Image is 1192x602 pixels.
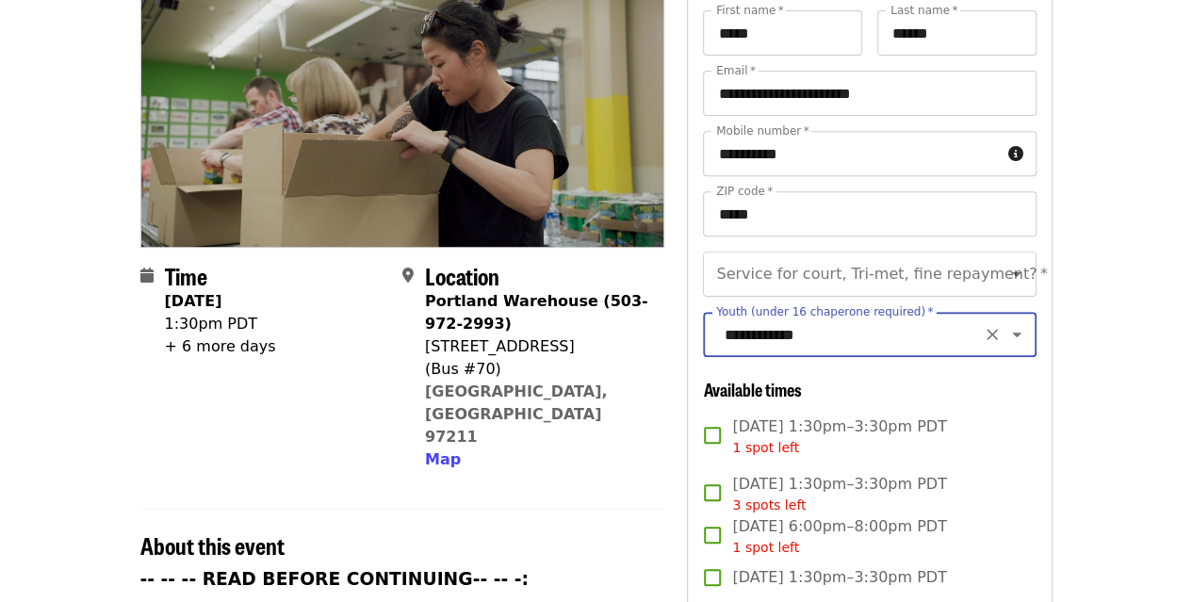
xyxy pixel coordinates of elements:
[402,267,414,285] i: map-marker-alt icon
[732,497,806,513] span: 3 spots left
[425,448,461,471] button: Map
[716,306,933,317] label: Youth (under 16 chaperone required)
[703,377,801,401] span: Available times
[140,529,285,561] span: About this event
[703,131,1000,176] input: Mobile number
[703,71,1036,116] input: Email
[1008,145,1023,163] i: circle-info icon
[732,540,799,555] span: 1 spot left
[165,292,222,310] strong: [DATE]
[716,125,808,137] label: Mobile number
[140,569,529,589] strong: -- -- -- READ BEFORE CONTINUING-- -- -:
[425,358,649,381] div: (Bus #70)
[165,335,276,358] div: + 6 more days
[979,321,1005,348] button: Clear
[877,10,1037,56] input: Last name
[732,566,946,589] span: [DATE] 1:30pm–3:30pm PDT
[732,515,946,558] span: [DATE] 6:00pm–8:00pm PDT
[732,415,946,458] span: [DATE] 1:30pm–3:30pm PDT
[425,259,499,292] span: Location
[716,5,784,16] label: First name
[703,10,862,56] input: First name
[1004,321,1030,348] button: Open
[425,292,648,333] strong: Portland Warehouse (503-972-2993)
[425,382,608,446] a: [GEOGRAPHIC_DATA], [GEOGRAPHIC_DATA] 97211
[425,335,649,358] div: [STREET_ADDRESS]
[716,65,756,76] label: Email
[1004,261,1030,287] button: Open
[165,313,276,335] div: 1:30pm PDT
[140,267,154,285] i: calendar icon
[425,450,461,468] span: Map
[890,5,957,16] label: Last name
[165,259,207,292] span: Time
[732,440,799,455] span: 1 spot left
[703,191,1036,236] input: ZIP code
[716,186,773,197] label: ZIP code
[732,473,946,515] span: [DATE] 1:30pm–3:30pm PDT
